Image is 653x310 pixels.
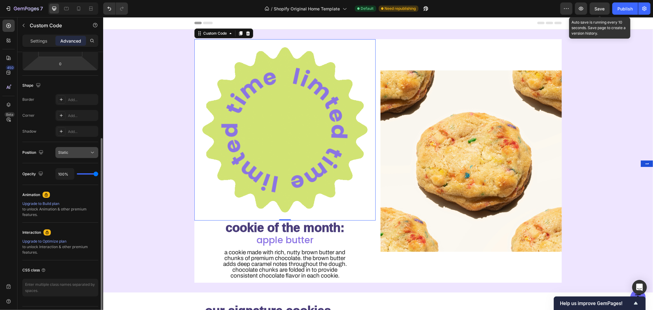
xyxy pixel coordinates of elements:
[271,6,273,12] span: /
[91,203,272,217] h2: cookie of the month:
[277,53,459,235] img: gempages_583843440157000423-c419ffd3-1835-4e74-8191-f9f1b07941c0.jpg
[632,280,647,295] div: Open Intercom Messenger
[22,81,42,90] div: Shape
[116,232,247,261] p: A cookie made with rich, nutty brown butter and chunks of premium chocolate. The brown butter add...
[30,22,82,29] p: Custom Code
[590,2,610,15] button: Save
[274,6,340,12] span: Shopify Original Home Template
[103,2,128,15] div: Undo/Redo
[385,6,416,11] span: Need republishing
[55,147,98,158] button: Static
[58,150,68,155] span: Static
[54,59,66,68] input: 0
[22,97,34,102] div: Border
[6,65,15,70] div: 450
[22,201,98,217] div: to unlock Animation & other premium features.
[541,146,547,147] span: 1
[22,129,36,134] div: Shadow
[22,230,41,235] div: Interaction
[22,239,98,255] div: to unlock Interaction & other premium features.
[2,2,46,15] button: 7
[361,6,374,11] span: Default
[99,13,125,19] div: Custom Code
[60,38,81,44] p: Advanced
[560,301,632,306] span: Help us improve GemPages!
[103,17,653,310] iframe: Design area
[91,217,272,229] h2: apple butter
[612,2,638,15] button: Publish
[22,239,98,244] div: Upgrade to Optimize plan
[560,300,640,307] button: Show survey - Help us improve GemPages!
[22,170,44,178] div: Opacity
[30,38,47,44] p: Settings
[68,97,97,103] div: Add...
[68,129,97,134] div: Add...
[527,273,542,288] button: <p>Button</p>
[22,113,35,118] div: Corner
[91,22,272,203] img: Sticker
[22,201,98,206] div: Upgrade to Build plan
[68,113,97,119] div: Add...
[56,168,74,180] input: Auto
[595,6,605,11] span: Save
[617,6,633,12] div: Publish
[5,112,15,117] div: Beta
[22,267,46,273] div: CSS class
[22,149,45,157] div: Position
[40,5,43,12] p: 7
[22,192,40,198] div: Animation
